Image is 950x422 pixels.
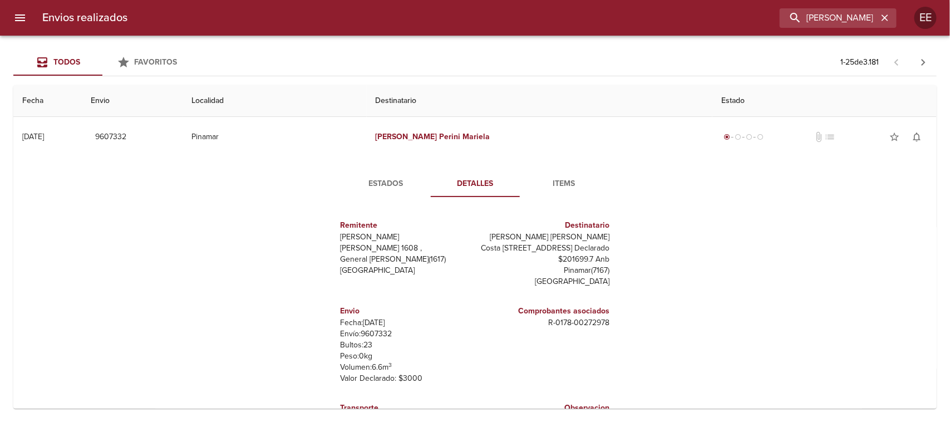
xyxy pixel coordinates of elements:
[341,340,471,351] p: Bultos: 23
[712,85,937,117] th: Estado
[480,402,610,414] h6: Observacion
[367,85,713,117] th: Destinatario
[526,177,602,191] span: Items
[341,232,471,243] p: [PERSON_NAME]
[480,232,610,243] p: [PERSON_NAME] [PERSON_NAME]
[723,134,730,140] span: radio_button_checked
[348,177,424,191] span: Estados
[480,243,610,265] p: Costa [STREET_ADDRESS] Declarado $201699.7 Anb
[341,351,471,362] p: Peso: 0 kg
[439,132,460,141] em: Perini
[757,134,764,140] span: radio_button_unchecked
[7,4,33,31] button: menu
[480,276,610,287] p: [GEOGRAPHIC_DATA]
[376,132,437,141] em: [PERSON_NAME]
[341,317,471,328] p: Fecha: [DATE]
[905,126,928,148] button: Activar notificaciones
[480,219,610,232] h6: Destinatario
[889,131,900,143] span: star_border
[437,177,513,191] span: Detalles
[53,57,80,67] span: Todos
[840,57,879,68] p: 1 - 25 de 3.181
[342,170,609,197] div: Tabs detalle de guia
[911,131,922,143] span: notifications_none
[341,362,471,373] p: Volumen: 6.6 m
[721,131,766,143] div: Generado
[13,85,82,117] th: Fecha
[341,328,471,340] p: Envío: 9607332
[183,117,367,157] td: Pinamar
[480,317,610,328] p: R - 0178 - 00272978
[341,305,471,317] h6: Envio
[91,127,131,148] button: 9607332
[22,132,44,141] div: [DATE]
[183,85,367,117] th: Localidad
[341,243,471,254] p: [PERSON_NAME] 1608 ,
[883,56,910,67] span: Pagina anterior
[480,265,610,276] p: Pinamar ( 7167 )
[82,85,182,117] th: Envio
[780,8,878,28] input: buscar
[914,7,937,29] div: Abrir información de usuario
[95,130,126,144] span: 9607332
[341,402,471,414] h6: Transporte
[910,49,937,76] span: Pagina siguiente
[735,134,741,140] span: radio_button_unchecked
[814,131,825,143] span: No tiene documentos adjuntos
[341,254,471,265] p: General [PERSON_NAME] ( 1617 )
[341,373,471,384] p: Valor Declarado: $ 3000
[825,131,836,143] span: No tiene pedido asociado
[42,9,127,27] h6: Envios realizados
[914,7,937,29] div: EE
[389,361,392,369] sup: 3
[135,57,178,67] span: Favoritos
[883,126,905,148] button: Agregar a favoritos
[13,49,191,76] div: Tabs Envios
[746,134,752,140] span: radio_button_unchecked
[341,265,471,276] p: [GEOGRAPHIC_DATA]
[341,219,471,232] h6: Remitente
[480,305,610,317] h6: Comprobantes asociados
[462,132,490,141] em: Mariela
